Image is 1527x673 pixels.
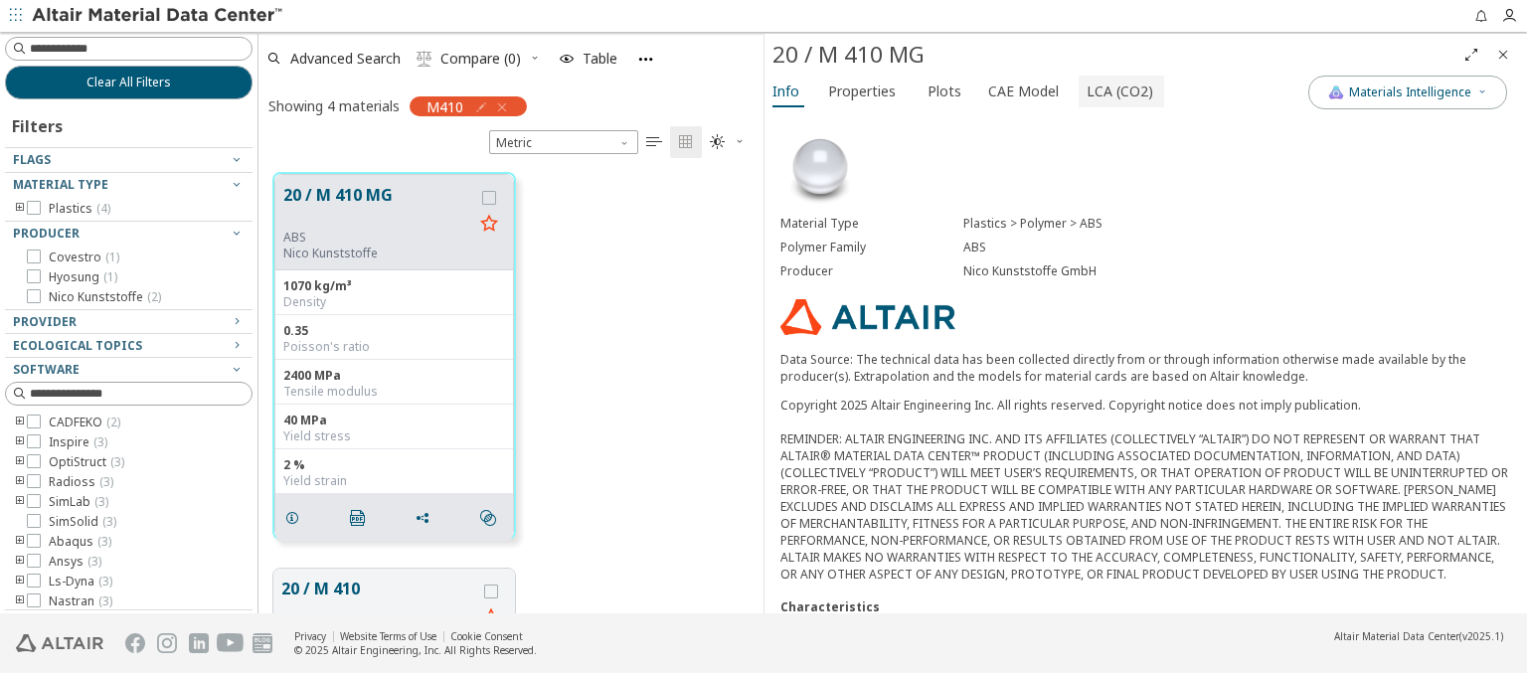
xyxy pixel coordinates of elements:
div: Yield strain [283,473,505,489]
span: M410 [426,97,463,115]
i: toogle group [13,554,27,570]
button: 20 / M 410 MG [283,183,473,230]
span: Ls-Dyna [49,574,112,589]
div: Showing 4 materials [268,96,400,115]
span: CAE Model [988,76,1059,107]
button: Close [1487,39,1519,71]
span: Ansys [49,554,101,570]
div: Filters [5,99,73,147]
span: Clear All Filters [86,75,171,90]
span: Plots [928,76,961,107]
span: ( 3 ) [93,433,107,450]
i:  [417,51,432,67]
button: Ecological Topics [5,334,253,358]
span: Provider [13,313,77,330]
button: Theme [702,126,754,158]
span: ( 3 ) [98,592,112,609]
button: Table View [638,126,670,158]
div: Plastics > Polymer > ABS [963,216,1511,232]
i:  [350,510,366,526]
button: Material Type [5,173,253,197]
img: AI Copilot [1328,84,1344,100]
span: ( 3 ) [99,473,113,490]
span: ( 3 ) [98,573,112,589]
div: Nico Kunststoffe GmbH [963,263,1511,279]
div: Density [283,294,505,310]
span: ( 3 ) [94,493,108,510]
div: Yield stress [283,428,505,444]
p: Data Source: The technical data has been collected directly from or through information otherwise... [780,351,1511,385]
a: Privacy [294,629,326,643]
span: Nico Kunststoffe [49,289,161,305]
div: Poisson's ratio [283,339,505,355]
div: Characteristics [780,598,1511,615]
span: Compare (0) [440,52,521,66]
div: grid [258,158,763,614]
div: © 2025 Altair Engineering, Inc. All Rights Reserved. [294,643,537,657]
button: Clear All Filters [5,66,253,99]
i: toogle group [13,494,27,510]
span: ( 4 ) [96,200,110,217]
span: Abaqus [49,534,111,550]
span: Materials Intelligence [1349,84,1471,100]
div: ABS [963,240,1511,255]
div: Polymer Family [780,240,963,255]
img: Material Type Image [780,128,860,208]
button: Similar search [471,498,513,538]
span: Inspire [49,434,107,450]
span: ( 1 ) [103,268,117,285]
span: SimSolid [49,514,116,530]
span: Altair Material Data Center [1334,629,1459,643]
span: Software [13,361,80,378]
div: 40 MPa [283,413,505,428]
a: Cookie Consent [450,629,523,643]
div: Unit System [489,130,638,154]
button: Details [275,498,317,538]
span: Properties [828,76,896,107]
button: Tile View [670,126,702,158]
span: SimLab [49,494,108,510]
span: Hyosung [49,269,117,285]
div: ABS [283,230,473,246]
button: Full Screen [1455,39,1487,71]
i:  [710,134,726,150]
i: toogle group [13,574,27,589]
span: Plastics [49,201,110,217]
img: Altair Engineering [16,634,103,652]
span: Flags [13,151,51,168]
button: Favorite [475,602,507,634]
span: Producer [13,225,80,242]
button: Software [5,358,253,382]
button: Share [406,498,447,538]
div: Producer [780,263,963,279]
button: Flags [5,148,253,172]
img: Logo - Provider [780,299,955,335]
p: Nico Kunststoffe [283,246,473,261]
span: Info [772,76,799,107]
button: Provider [5,310,253,334]
div: 1070 kg/m³ [283,278,505,294]
span: Nastran [49,593,112,609]
span: Advanced Search [290,52,401,66]
span: ( 2 ) [147,288,161,305]
i: toogle group [13,434,27,450]
span: Metric [489,130,638,154]
span: Table [583,52,617,66]
i: toogle group [13,201,27,217]
i: toogle group [13,474,27,490]
span: CADFEKO [49,415,120,430]
span: Covestro [49,250,119,265]
span: ( 3 ) [102,513,116,530]
button: Favorite [473,209,505,241]
span: ( 2 ) [106,414,120,430]
img: Altair Material Data Center [32,6,285,26]
i: toogle group [13,415,27,430]
button: Producer [5,222,253,246]
span: ( 3 ) [97,533,111,550]
div: Tensile modulus [283,384,505,400]
a: Website Terms of Use [340,629,436,643]
i:  [646,134,662,150]
div: Material Type [780,216,963,232]
div: 2400 MPa [283,368,505,384]
button: AI CopilotMaterials Intelligence [1308,76,1507,109]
